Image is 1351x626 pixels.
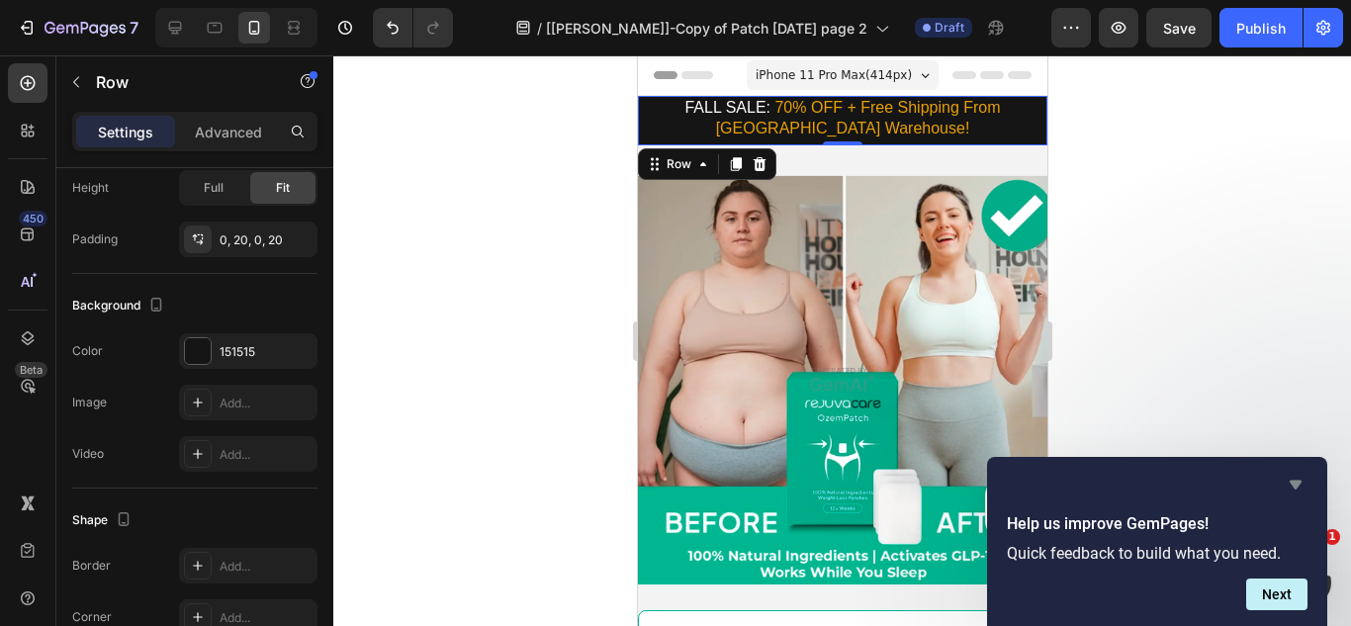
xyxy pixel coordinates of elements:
[19,211,47,226] div: 450
[130,16,138,40] p: 7
[96,70,264,94] p: Row
[1236,18,1286,39] div: Publish
[1284,473,1307,496] button: Hide survey
[8,8,147,47] button: 7
[220,231,313,249] div: 0, 20, 0, 20
[546,18,867,39] span: [[PERSON_NAME]]-Copy of Patch [DATE] page 2
[1146,8,1212,47] button: Save
[72,293,168,319] div: Background
[220,446,313,464] div: Add...
[72,608,112,626] div: Corner
[220,343,313,361] div: 151515
[72,445,104,463] div: Video
[1246,579,1307,610] button: Next question
[638,55,1047,626] iframe: To enrich screen reader interactions, please activate Accessibility in Grammarly extension settings
[537,18,542,39] span: /
[220,558,313,576] div: Add...
[1007,544,1307,563] p: Quick feedback to build what you need.
[935,19,964,37] span: Draft
[1007,473,1307,610] div: Help us improve GemPages!
[72,557,111,575] div: Border
[15,362,47,378] div: Beta
[1007,512,1307,536] h2: Help us improve GemPages!
[72,179,109,197] div: Height
[195,122,262,142] p: Advanced
[1163,20,1196,37] span: Save
[1324,529,1340,545] span: 1
[373,8,453,47] div: Undo/Redo
[72,230,118,248] div: Padding
[42,568,369,607] i: Real Ozempatch User – Lost 36 lbs [DATE] Using OzemPatch™️
[72,342,103,360] div: Color
[204,179,224,197] span: Full
[72,507,135,534] div: Shape
[1219,8,1303,47] button: Publish
[955,434,1351,573] iframe: Intercom notifications message
[276,179,290,197] span: Fit
[220,395,313,412] div: Add...
[98,122,153,142] p: Settings
[72,394,107,411] div: Image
